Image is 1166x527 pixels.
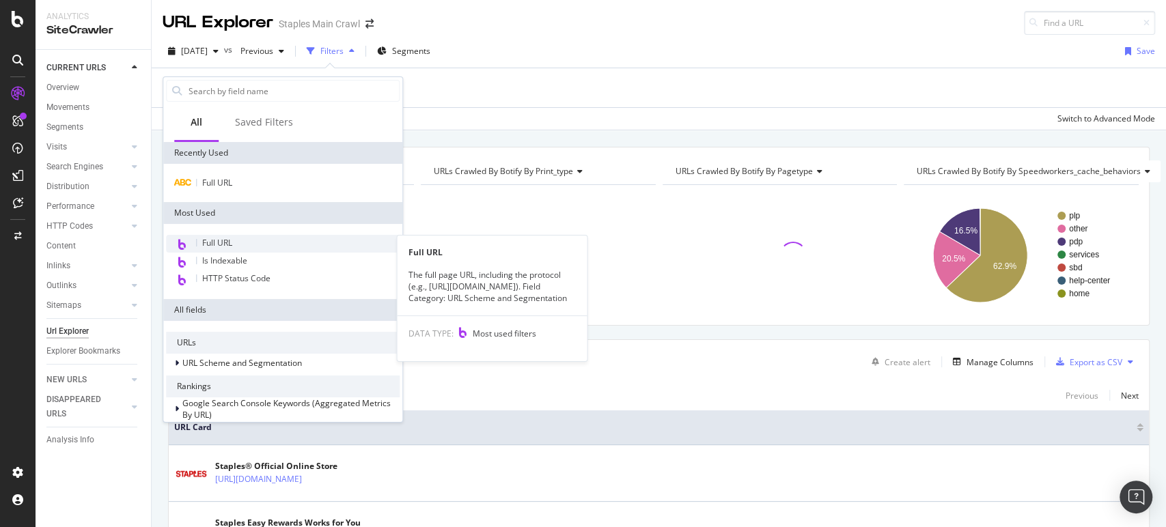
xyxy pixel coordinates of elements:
[187,81,399,101] input: Search by field name
[301,40,360,62] button: Filters
[1052,108,1155,130] button: Switch to Advanced Mode
[46,259,70,273] div: Inlinks
[46,259,128,273] a: Inlinks
[392,45,430,57] span: Segments
[46,373,87,387] div: NEW URLS
[46,140,67,154] div: Visits
[182,397,391,421] span: Google Search Console Keywords (Aggregated Metrics By URL)
[202,237,232,248] span: Full URL
[46,61,128,75] a: CURRENT URLS
[46,120,83,134] div: Segments
[1051,351,1122,373] button: Export as CSV
[181,45,208,57] span: 2025 Oct. 3rd
[1137,45,1155,57] div: Save
[235,115,293,129] div: Saved Filters
[1066,387,1098,403] button: Previous
[46,160,103,174] div: Search Engines
[46,324,89,339] div: Url Explorer
[46,81,141,95] a: Overview
[46,120,141,134] a: Segments
[182,357,302,369] span: URL Scheme and Segmentation
[1069,237,1083,246] text: pdp
[174,465,208,482] img: main image
[46,11,140,23] div: Analytics
[163,299,402,321] div: All fields
[942,254,965,263] text: 20.5%
[166,332,400,354] div: URLs
[46,140,128,154] a: Visits
[1069,250,1099,259] text: services
[46,344,120,358] div: Explorer Bookmarks
[904,196,1136,315] svg: A chart.
[46,393,128,421] a: DISAPPEARED URLS
[46,100,89,115] div: Movements
[917,165,1140,177] span: URLs Crawled By Botify By speedworkers_cache_behaviors
[191,115,202,129] div: All
[885,356,930,368] div: Create alert
[967,356,1033,368] div: Manage Columns
[46,199,128,214] a: Performance
[1121,390,1139,401] div: Next
[46,239,141,253] a: Content
[163,11,273,34] div: URL Explorer
[866,351,930,373] button: Create alert
[1069,211,1080,220] text: plp
[163,142,402,164] div: Recently Used
[1120,481,1152,513] div: Open Intercom Messenger
[397,246,587,258] div: Full URL
[46,279,77,293] div: Outlinks
[46,160,128,174] a: Search Engines
[215,460,361,472] div: Staples® Official Online Store
[914,160,1161,182] h4: URLs Crawled By Botify By speedworkers_cache_behaviors
[46,180,128,194] a: Distribution
[235,40,290,62] button: Previous
[46,433,141,447] a: Analysis Info
[174,421,1133,433] span: URL Card
[46,180,89,194] div: Distribution
[215,472,302,486] a: [URL][DOMAIN_NAME]
[46,344,141,358] a: Explorer Bookmarks
[954,226,977,236] text: 16.5%
[46,298,128,313] a: Sitemaps
[1069,276,1110,285] text: help-center
[202,272,270,284] span: HTTP Status Code
[397,269,587,304] div: The full page URL, including the protocol (e.g., [URL][DOMAIN_NAME]). Field Category: URL Scheme ...
[1066,390,1098,401] div: Previous
[320,45,344,57] div: Filters
[46,324,141,339] a: Url Explorer
[1069,263,1082,272] text: sbd
[947,354,1033,370] button: Manage Columns
[993,261,1016,271] text: 62.9%
[46,433,94,447] div: Analysis Info
[472,328,536,339] span: Most used filters
[46,219,128,233] a: HTTP Codes
[46,100,141,115] a: Movements
[166,375,400,397] div: Rankings
[1069,289,1089,298] text: home
[365,19,374,29] div: arrow-right-arrow-left
[46,199,94,214] div: Performance
[202,255,247,266] span: Is Indexable
[163,40,224,62] button: [DATE]
[431,160,643,182] h4: URLs Crawled By Botify By print_type
[673,160,885,182] h4: URLs Crawled By Botify By pagetype
[224,44,235,55] span: vs
[1120,40,1155,62] button: Save
[46,239,76,253] div: Content
[46,298,81,313] div: Sitemaps
[46,279,128,293] a: Outlinks
[46,23,140,38] div: SiteCrawler
[1121,387,1139,403] button: Next
[235,45,273,57] span: Previous
[1057,113,1155,124] div: Switch to Advanced Mode
[163,202,402,224] div: Most Used
[202,177,232,188] span: Full URL
[372,40,436,62] button: Segments
[46,61,106,75] div: CURRENT URLS
[46,219,93,233] div: HTTP Codes
[46,81,79,95] div: Overview
[1024,11,1155,35] input: Find a URL
[434,165,573,177] span: URLs Crawled By Botify By print_type
[1069,224,1087,233] text: other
